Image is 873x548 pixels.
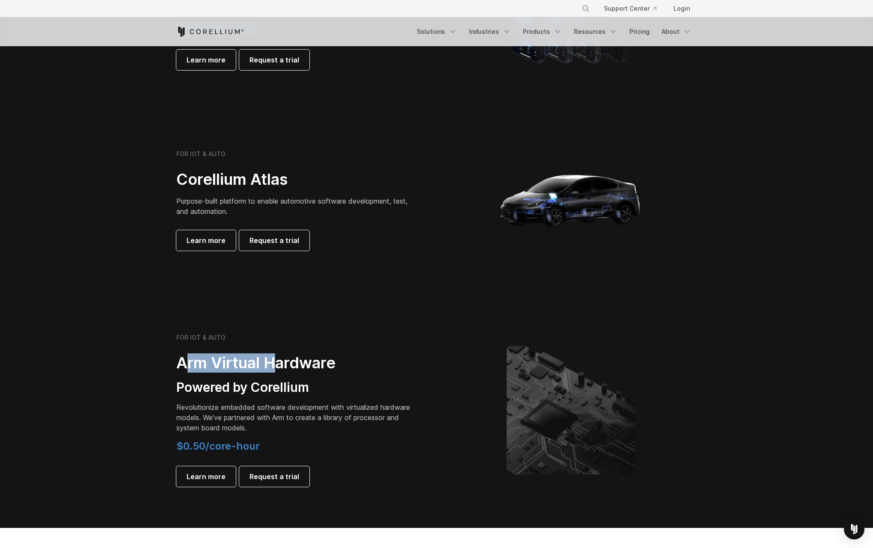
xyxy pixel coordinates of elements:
a: Resources [569,24,623,39]
span: Request a trial [249,235,299,246]
p: Revolutionize embedded software development with virtualized hardware models. We've partnered wit... [176,402,416,433]
a: Products [518,24,567,39]
img: Corellium's ARM Virtual Hardware Platform [507,346,635,474]
span: Purpose-built platform to enable automotive software development, test, and automation. [176,197,407,216]
h3: Powered by Corellium [176,379,416,396]
a: Learn more [176,466,236,487]
div: Navigation Menu [571,1,697,16]
h6: FOR IOT & AUTO [176,150,226,158]
a: Learn more [176,50,236,70]
span: Request a trial [249,55,299,65]
span: Request a trial [249,471,299,482]
div: Navigation Menu [412,24,697,39]
a: Corellium Home [176,27,244,37]
a: Login [667,1,697,16]
span: Learn more [187,55,226,65]
span: Learn more [187,471,226,482]
a: Request a trial [239,230,309,251]
a: Industries [464,24,516,39]
button: Search [578,1,594,16]
div: Open Intercom Messenger [844,519,864,539]
img: Corellium_Hero_Atlas_alt [485,115,656,286]
span: $0.50/core-hour [176,440,260,452]
h2: Corellium Atlas [176,170,416,189]
a: Support Center [597,1,663,16]
a: About [656,24,697,39]
a: Request a trial [239,50,309,70]
h2: Arm Virtual Hardware [176,353,416,373]
a: Request a trial [239,466,309,487]
span: Learn more [187,235,226,246]
a: Pricing [624,24,655,39]
a: Learn more [176,230,236,251]
h6: FOR IOT & AUTO [176,334,226,341]
a: Solutions [412,24,462,39]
